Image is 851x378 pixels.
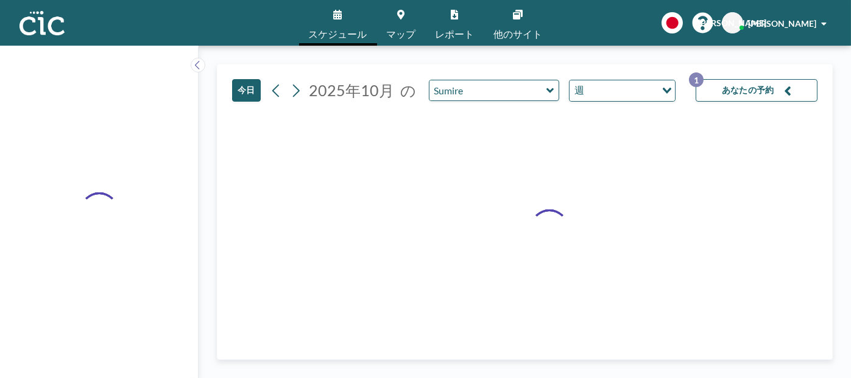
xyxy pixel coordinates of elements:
font: 1 [694,75,699,85]
font: 今日 [238,85,255,95]
font: あなたの予約 [722,85,774,95]
button: あなたの予約1 [696,79,817,102]
font: 2025年10月 [309,81,394,99]
font: スケジュール [309,28,367,40]
font: 週 [574,84,584,96]
font: マップ [387,28,416,40]
div: オプションを検索 [570,80,675,101]
font: の [400,81,416,99]
font: [PERSON_NAME] [699,18,767,28]
font: [PERSON_NAME] [748,18,816,29]
font: 他のサイト [494,28,543,40]
input: Sumire [429,80,546,100]
input: オプションを検索 [588,83,655,99]
img: 組織ロゴ [19,11,65,35]
font: レポート [436,28,475,40]
button: 今日 [232,79,261,102]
